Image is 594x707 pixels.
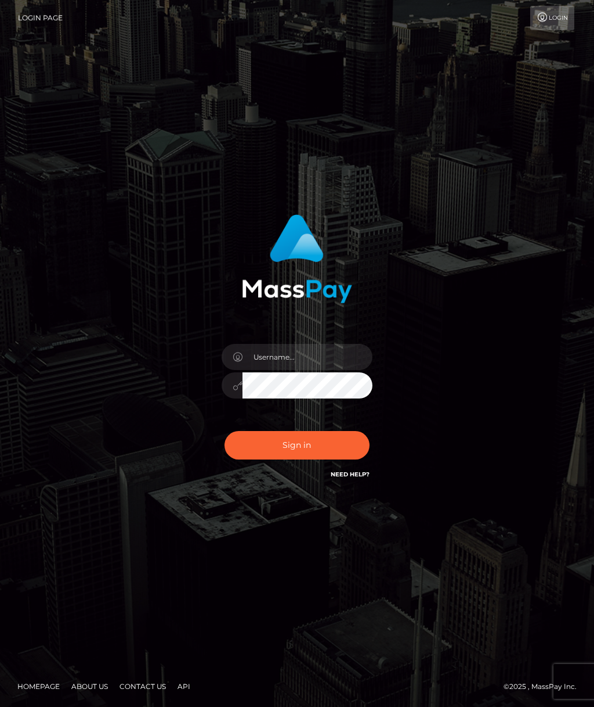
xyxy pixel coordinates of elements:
img: MassPay Login [242,214,352,303]
a: About Us [67,677,113,695]
a: API [173,677,195,695]
input: Username... [242,344,372,370]
a: Login Page [18,6,63,30]
a: Login [530,6,574,30]
a: Homepage [13,677,64,695]
a: Need Help? [331,471,370,478]
a: Contact Us [115,677,171,695]
button: Sign in [224,431,370,460]
div: © 2025 , MassPay Inc. [504,680,585,693]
